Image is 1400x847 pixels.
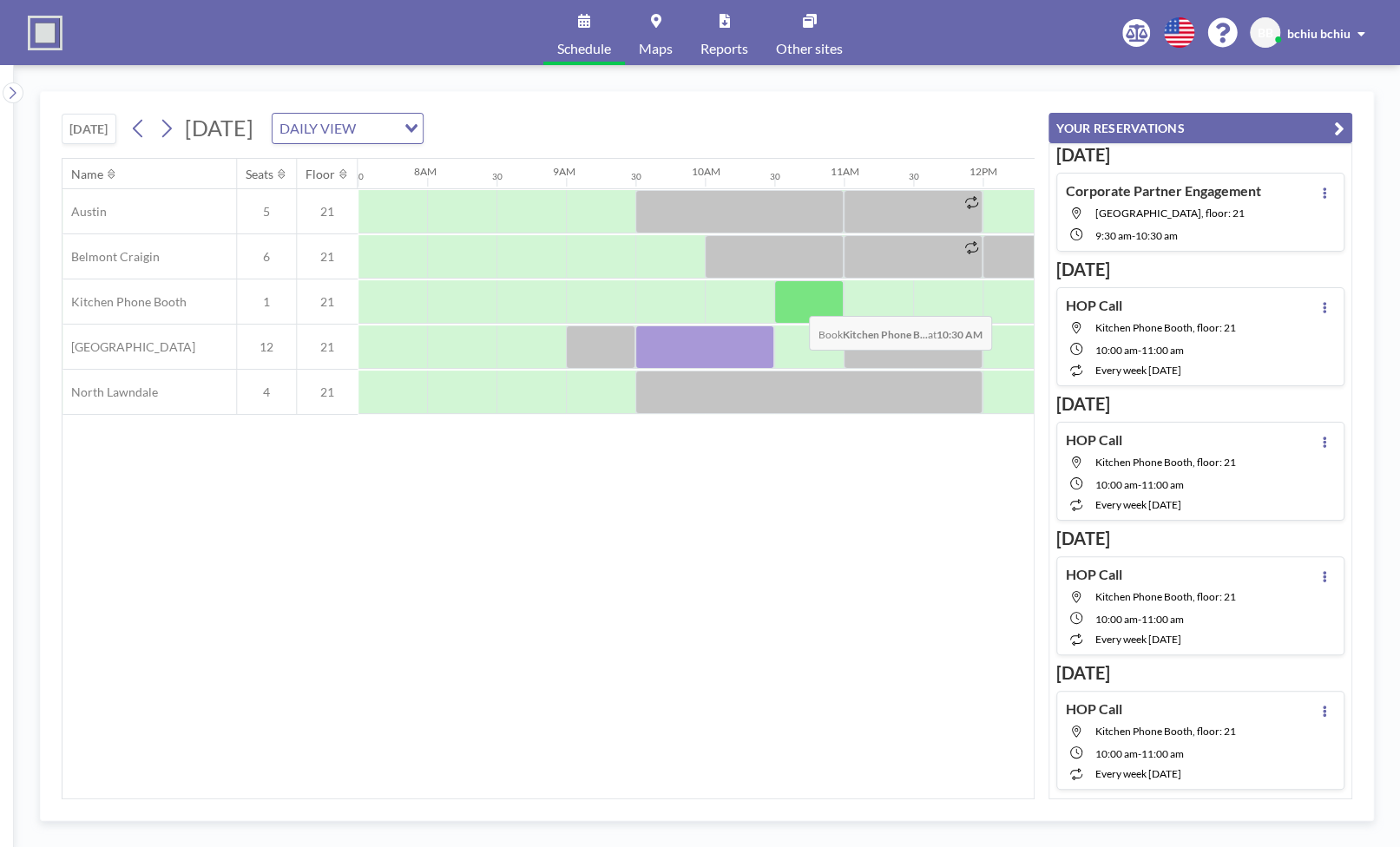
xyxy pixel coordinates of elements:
[71,167,103,182] div: Name
[1138,344,1141,357] span: -
[185,115,253,141] span: [DATE]
[557,42,611,56] span: Schedule
[1048,113,1352,143] button: YOUR RESERVATIONS
[62,114,116,144] button: [DATE]
[1095,364,1181,377] span: every week [DATE]
[1141,613,1184,626] span: 11:00 AM
[237,339,296,355] span: 12
[1095,321,1236,334] span: Kitchen Phone Booth, floor: 21
[1258,25,1273,41] span: BB
[276,117,359,140] span: DAILY VIEW
[1095,633,1181,646] span: every week [DATE]
[631,171,641,182] div: 30
[353,171,364,182] div: 30
[776,42,843,56] span: Other sites
[1056,662,1344,684] h3: [DATE]
[1066,182,1261,200] h4: Corporate Partner Engagement
[692,165,720,178] div: 10AM
[831,165,859,178] div: 11AM
[1056,393,1344,415] h3: [DATE]
[297,339,358,355] span: 21
[1056,144,1344,166] h3: [DATE]
[1095,207,1245,220] span: Little Village, floor: 21
[1141,747,1184,760] span: 11:00 AM
[297,249,358,265] span: 21
[1141,344,1184,357] span: 11:00 AM
[1138,747,1141,760] span: -
[297,294,358,310] span: 21
[553,165,575,178] div: 9AM
[909,171,919,182] div: 30
[62,249,160,265] span: Belmont Craigin
[62,384,158,400] span: North Lawndale
[1141,478,1184,491] span: 11:00 AM
[1287,26,1351,41] span: bchiu bchiu
[1066,566,1122,583] h4: HOP Call
[1095,725,1236,738] span: Kitchen Phone Booth, floor: 21
[361,117,394,140] input: Search for option
[297,204,358,220] span: 21
[1095,590,1236,603] span: Kitchen Phone Booth, floor: 21
[1095,747,1138,760] span: 10:00 AM
[237,249,296,265] span: 6
[1056,259,1344,280] h3: [DATE]
[237,384,296,400] span: 4
[1138,613,1141,626] span: -
[1095,498,1181,511] span: every week [DATE]
[1095,767,1181,780] span: every week [DATE]
[1095,344,1138,357] span: 10:00 AM
[1135,229,1178,242] span: 10:30 AM
[969,165,997,178] div: 12PM
[492,171,503,182] div: 30
[273,114,423,143] div: Search for option
[639,42,673,56] span: Maps
[1132,229,1135,242] span: -
[414,165,437,178] div: 8AM
[306,167,335,182] div: Floor
[1066,431,1122,449] h4: HOP Call
[1066,700,1122,718] h4: HOP Call
[809,316,992,351] span: Book at
[1095,478,1138,491] span: 10:00 AM
[1095,229,1132,242] span: 9:30 AM
[62,339,195,355] span: [GEOGRAPHIC_DATA]
[770,171,780,182] div: 30
[1056,528,1344,549] h3: [DATE]
[700,42,748,56] span: Reports
[28,16,62,50] img: organization-logo
[1095,613,1138,626] span: 10:00 AM
[62,204,107,220] span: Austin
[237,204,296,220] span: 5
[237,294,296,310] span: 1
[843,328,928,341] b: Kitchen Phone B...
[1138,478,1141,491] span: -
[246,167,273,182] div: Seats
[1066,297,1122,314] h4: HOP Call
[1095,456,1236,469] span: Kitchen Phone Booth, floor: 21
[62,294,187,310] span: Kitchen Phone Booth
[297,384,358,400] span: 21
[1056,797,1344,818] h3: [DATE]
[937,328,983,341] b: 10:30 AM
